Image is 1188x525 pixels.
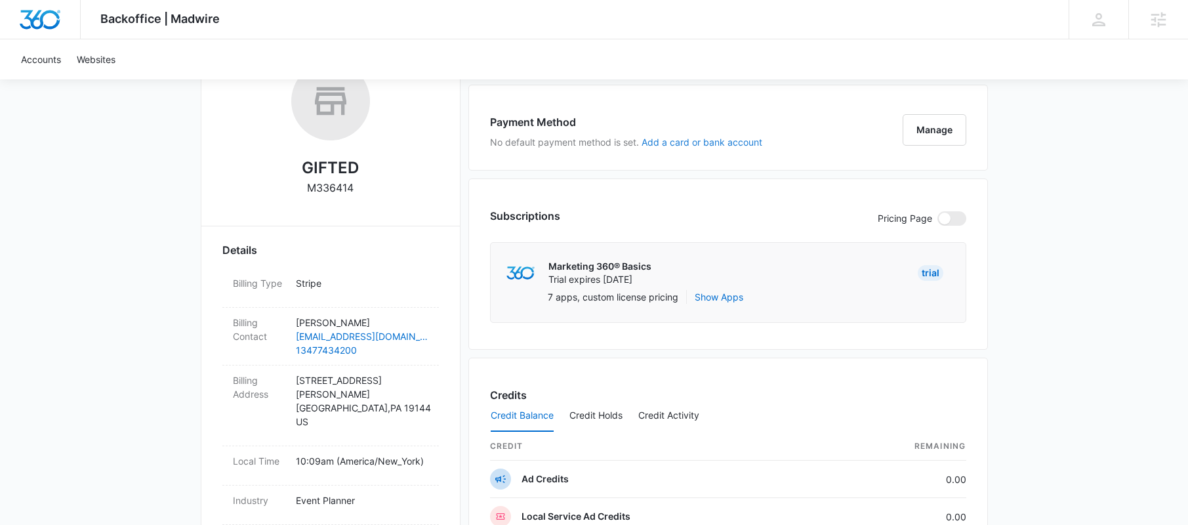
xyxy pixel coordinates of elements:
p: Ad Credits [522,472,569,486]
a: 13477434200 [296,343,428,357]
div: Trial [918,265,943,281]
img: marketing360Logo [506,266,535,280]
button: Credit Holds [569,400,623,432]
dt: Billing Type [233,276,285,290]
p: Local Service Ad Credits [522,510,630,523]
button: Show Apps [695,290,743,304]
h2: GIFTED [302,156,359,180]
p: Stripe [296,276,428,290]
div: IndustryEvent Planner [222,486,439,525]
p: No default payment method is set. [490,135,762,149]
th: Remaining [827,432,966,461]
p: Marketing 360® Basics [548,260,651,273]
h3: Credits [490,387,527,403]
dt: Billing Address [233,373,285,401]
p: [PERSON_NAME] [296,316,428,329]
dt: Industry [233,493,285,507]
p: Trial expires [DATE] [548,273,651,286]
p: Event Planner [296,493,428,507]
div: Billing Address[STREET_ADDRESS][PERSON_NAME][GEOGRAPHIC_DATA],PA 19144US [222,366,439,446]
th: credit [490,432,827,461]
h3: Subscriptions [490,208,560,224]
p: 7 apps, custom license pricing [548,290,678,304]
dt: Local Time [233,454,285,468]
div: Billing Contact[PERSON_NAME][EMAIL_ADDRESS][DOMAIN_NAME]13477434200 [222,308,439,366]
p: M336414 [307,180,354,196]
span: Backoffice | Madwire [100,12,220,26]
div: Billing TypeStripe [222,268,439,308]
a: [EMAIL_ADDRESS][DOMAIN_NAME] [296,329,428,343]
div: Local Time10:09am (America/New_York) [222,446,439,486]
p: [STREET_ADDRESS][PERSON_NAME] [GEOGRAPHIC_DATA] , PA 19144 US [296,373,428,429]
button: Credit Balance [491,400,554,432]
button: Add a card or bank account [642,138,762,147]
dt: Billing Contact [233,316,285,343]
span: Details [222,242,257,258]
button: Credit Activity [638,400,699,432]
p: Pricing Page [878,211,932,226]
a: Websites [69,39,123,79]
td: 0.00 [827,461,966,498]
h3: Payment Method [490,114,762,130]
p: 10:09am ( America/New_York ) [296,454,428,468]
button: Manage [903,114,966,146]
a: Accounts [13,39,69,79]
